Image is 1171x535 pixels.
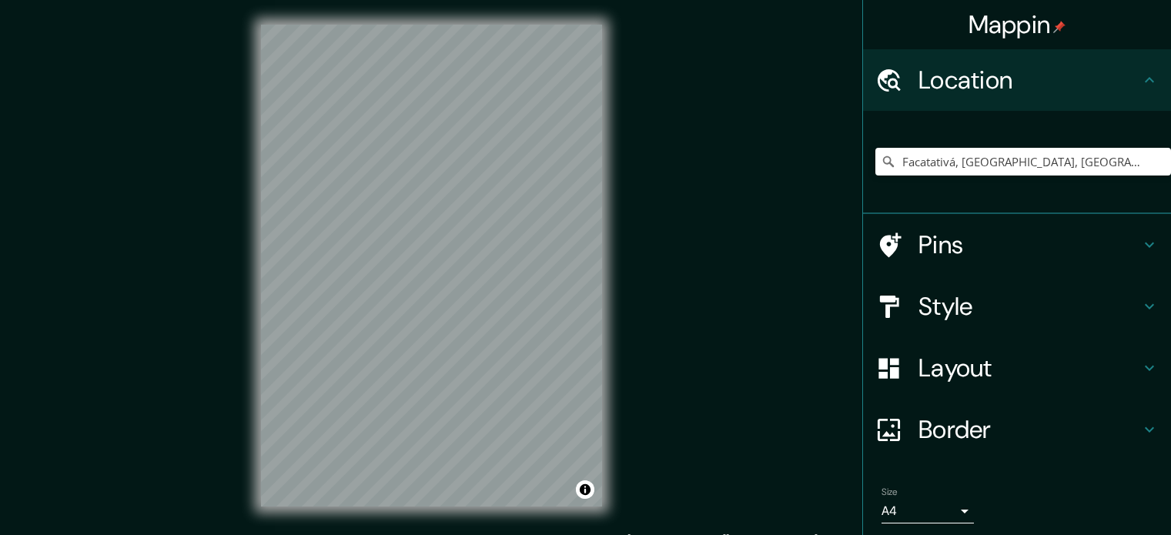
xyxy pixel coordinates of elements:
img: pin-icon.png [1053,21,1066,33]
h4: Border [918,414,1140,445]
div: Pins [863,214,1171,276]
button: Toggle attribution [576,480,594,499]
label: Size [882,486,898,499]
div: Layout [863,337,1171,399]
h4: Style [918,291,1140,322]
h4: Layout [918,353,1140,383]
input: Pick your city or area [875,148,1171,176]
h4: Location [918,65,1140,95]
canvas: Map [261,25,602,507]
div: Location [863,49,1171,111]
div: Style [863,276,1171,337]
div: Border [863,399,1171,460]
div: A4 [882,499,974,523]
h4: Mappin [969,9,1066,40]
h4: Pins [918,229,1140,260]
